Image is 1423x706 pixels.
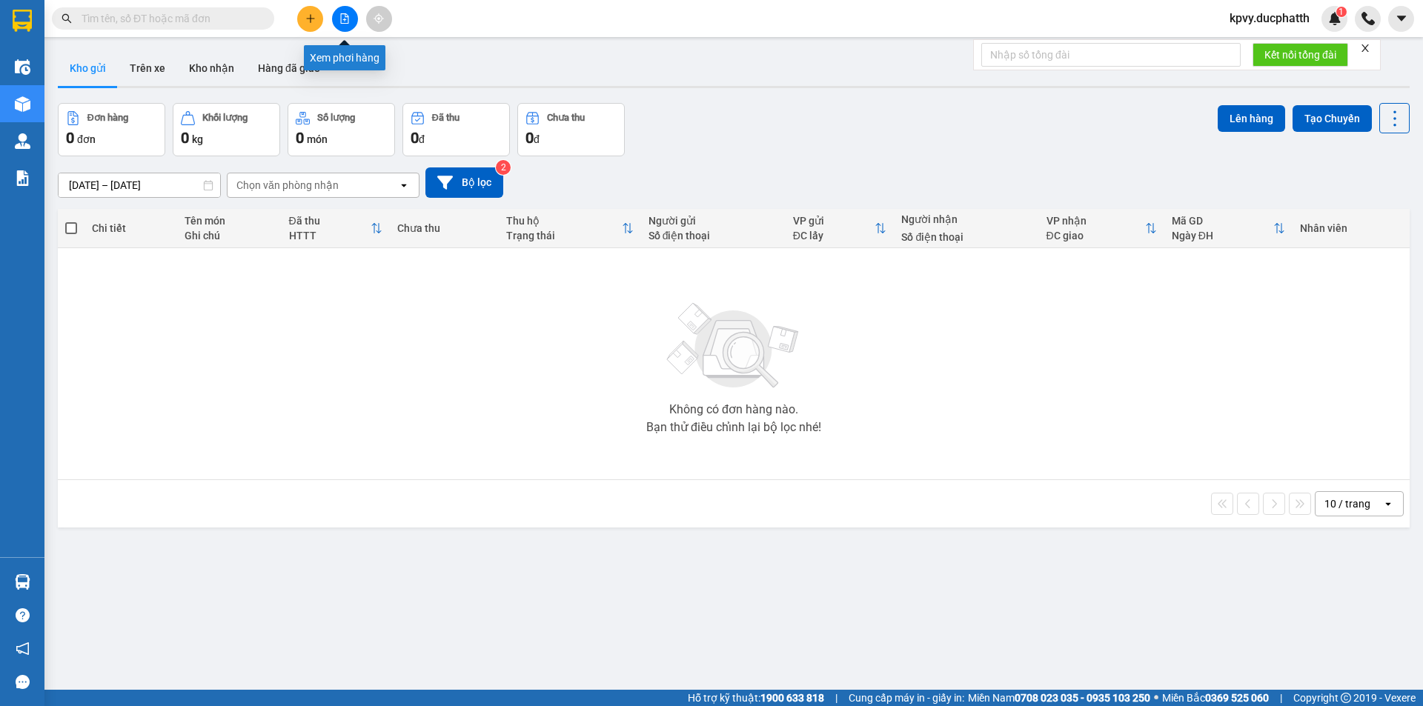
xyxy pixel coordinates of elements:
[1324,496,1370,511] div: 10 / trang
[87,113,128,123] div: Đơn hàng
[1046,215,1145,227] div: VP nhận
[646,422,821,433] div: Bạn thử điều chỉnh lại bộ lọc nhé!
[397,222,491,234] div: Chưa thu
[649,230,778,242] div: Số điện thoại
[59,173,220,197] input: Select a date range.
[1172,215,1273,227] div: Mã GD
[1205,692,1269,704] strong: 0369 525 060
[786,209,895,248] th: Toggle SortBy
[760,692,824,704] strong: 1900 633 818
[1361,12,1375,25] img: phone-icon
[332,6,358,32] button: file-add
[499,209,641,248] th: Toggle SortBy
[16,608,30,622] span: question-circle
[58,50,118,86] button: Kho gửi
[288,103,395,156] button: Số lượng0món
[77,133,96,145] span: đơn
[688,690,824,706] span: Hỗ trợ kỹ thuật:
[181,129,189,147] span: 0
[402,103,510,156] button: Đã thu0đ
[173,103,280,156] button: Khối lượng0kg
[660,294,808,398] img: svg+xml;base64,PHN2ZyBjbGFzcz0ibGlzdC1wbHVnX19zdmciIHhtbG5zPSJodHRwOi8vd3d3LnczLm9yZy8yMDAwL3N2Zy...
[15,59,30,75] img: warehouse-icon
[1218,105,1285,132] button: Lên hàng
[307,133,328,145] span: món
[16,642,30,656] span: notification
[305,13,316,24] span: plus
[1039,209,1164,248] th: Toggle SortBy
[419,133,425,145] span: đ
[15,170,30,186] img: solution-icon
[339,13,350,24] span: file-add
[1280,690,1282,706] span: |
[296,129,304,147] span: 0
[289,230,371,242] div: HTTT
[517,103,625,156] button: Chưa thu0đ
[177,50,246,86] button: Kho nhận
[1164,209,1293,248] th: Toggle SortBy
[62,13,72,24] span: search
[849,690,964,706] span: Cung cấp máy in - giấy in:
[185,230,274,242] div: Ghi chú
[66,129,74,147] span: 0
[1293,105,1372,132] button: Tạo Chuyến
[1154,695,1158,701] span: ⚪️
[506,230,622,242] div: Trạng thái
[192,133,203,145] span: kg
[289,215,371,227] div: Đã thu
[297,6,323,32] button: plus
[15,96,30,112] img: warehouse-icon
[411,129,419,147] span: 0
[1264,47,1336,63] span: Kết nối tổng đài
[425,167,503,198] button: Bộ lọc
[1328,12,1341,25] img: icon-new-feature
[793,215,875,227] div: VP gửi
[246,50,332,86] button: Hàng đã giao
[1336,7,1347,17] sup: 1
[374,13,384,24] span: aim
[1172,230,1273,242] div: Ngày ĐH
[835,690,837,706] span: |
[1388,6,1414,32] button: caret-down
[534,133,540,145] span: đ
[15,574,30,590] img: warehouse-icon
[185,215,274,227] div: Tên món
[58,103,165,156] button: Đơn hàng0đơn
[118,50,177,86] button: Trên xe
[506,215,622,227] div: Thu hộ
[1339,7,1344,17] span: 1
[432,113,460,123] div: Đã thu
[649,215,778,227] div: Người gửi
[282,209,391,248] th: Toggle SortBy
[82,10,256,27] input: Tìm tên, số ĐT hoặc mã đơn
[1015,692,1150,704] strong: 0708 023 035 - 0935 103 250
[202,113,248,123] div: Khối lượng
[525,129,534,147] span: 0
[901,213,1031,225] div: Người nhận
[901,231,1031,243] div: Số điện thoại
[968,690,1150,706] span: Miền Nam
[669,404,798,416] div: Không có đơn hàng nào.
[496,160,511,175] sup: 2
[547,113,585,123] div: Chưa thu
[1300,222,1402,234] div: Nhân viên
[398,179,410,191] svg: open
[1162,690,1269,706] span: Miền Bắc
[1382,498,1394,510] svg: open
[1341,693,1351,703] span: copyright
[366,6,392,32] button: aim
[92,222,169,234] div: Chi tiết
[15,133,30,149] img: warehouse-icon
[1046,230,1145,242] div: ĐC giao
[1395,12,1408,25] span: caret-down
[16,675,30,689] span: message
[981,43,1241,67] input: Nhập số tổng đài
[236,178,339,193] div: Chọn văn phòng nhận
[317,113,355,123] div: Số lượng
[1253,43,1348,67] button: Kết nối tổng đài
[1218,9,1321,27] span: kpvy.ducphatth
[13,10,32,32] img: logo-vxr
[1360,43,1370,53] span: close
[793,230,875,242] div: ĐC lấy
